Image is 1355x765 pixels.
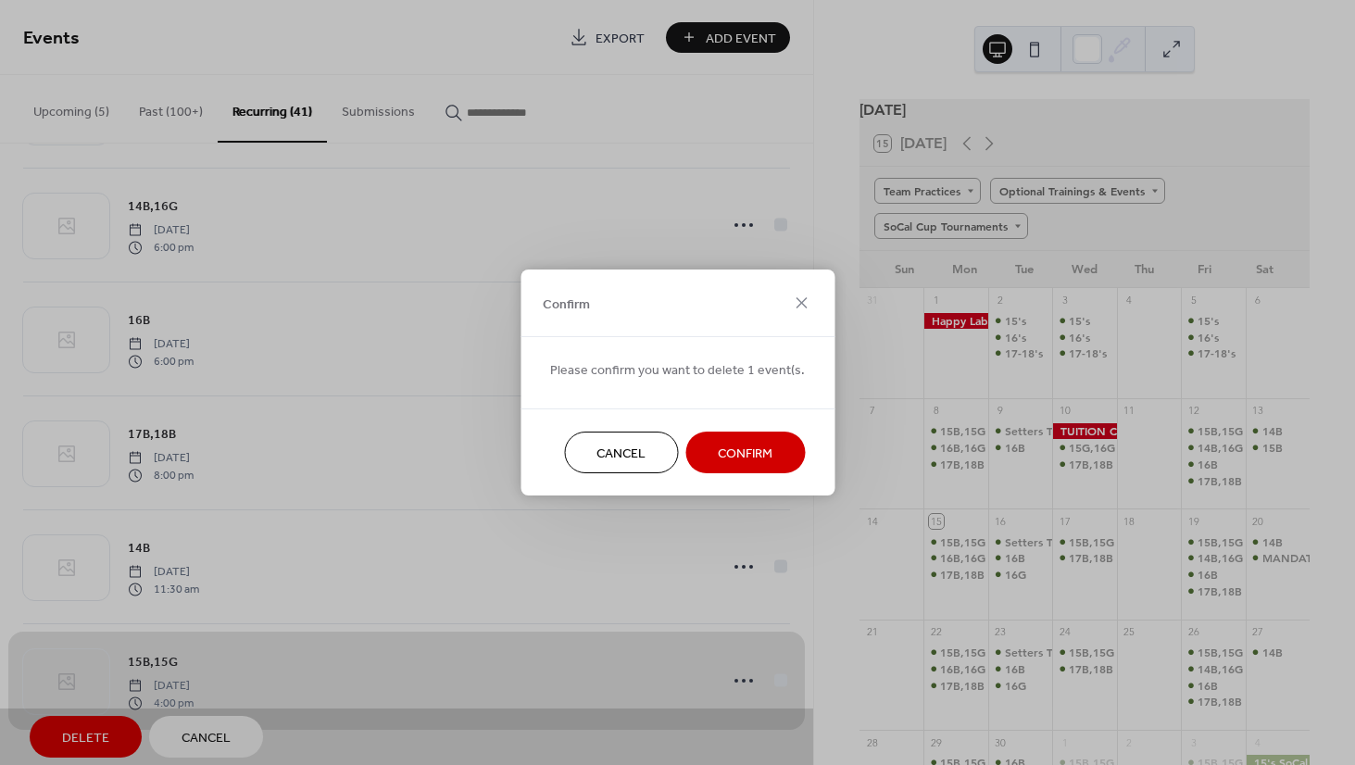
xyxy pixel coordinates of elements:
[685,432,805,473] button: Confirm
[564,432,678,473] button: Cancel
[550,361,805,381] span: Please confirm you want to delete 1 event(s.
[596,445,646,464] span: Cancel
[543,295,590,314] span: Confirm
[718,445,772,464] span: Confirm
